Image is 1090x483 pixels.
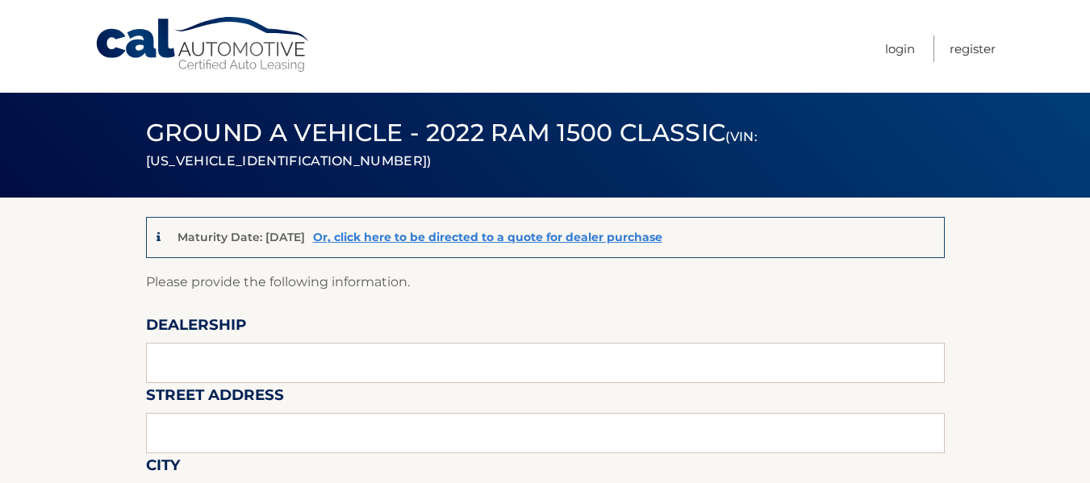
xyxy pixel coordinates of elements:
label: Street Address [146,383,284,413]
label: City [146,453,180,483]
p: Please provide the following information. [146,271,945,294]
a: Or, click here to be directed to a quote for dealer purchase [313,230,662,244]
p: Maturity Date: [DATE] [177,230,305,244]
a: Register [950,35,996,62]
a: Login [885,35,915,62]
label: Dealership [146,313,246,343]
span: Ground a Vehicle - 2022 Ram 1500 Classic [146,118,758,172]
small: (VIN: [US_VEHICLE_IDENTIFICATION_NUMBER]) [146,129,758,169]
a: Cal Automotive [94,16,312,73]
